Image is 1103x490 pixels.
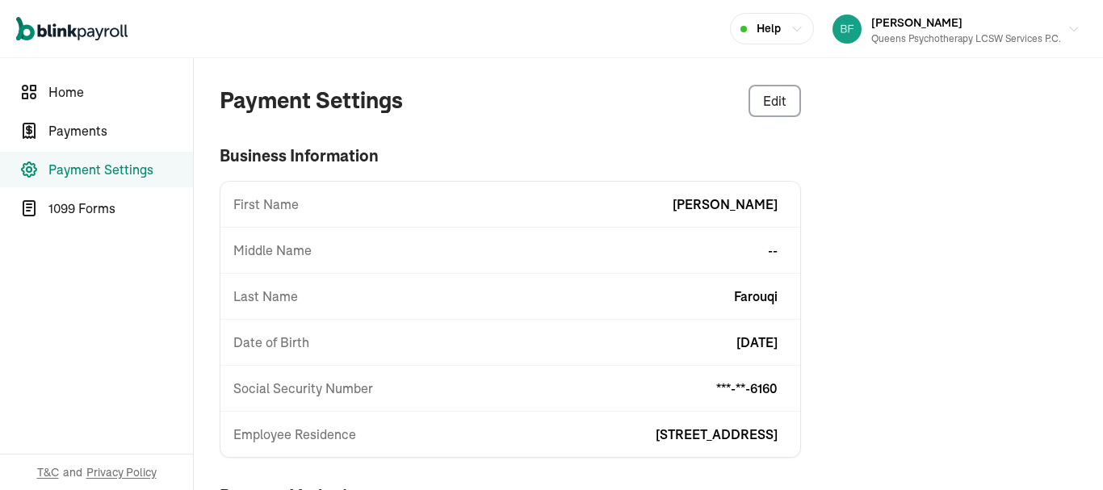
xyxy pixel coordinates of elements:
button: Help [730,13,814,44]
span: Help [757,20,781,37]
span: Payment Settings [48,160,193,179]
span: Social Security Number [233,379,373,398]
span: [STREET_ADDRESS] [656,425,778,444]
span: [DATE] [736,333,778,352]
span: Employee Residence [233,425,356,444]
span: Farouqi [734,287,778,306]
span: Date of Birth [233,333,309,352]
h3: Payment Settings [220,84,403,118]
iframe: Chat Widget [741,26,1103,490]
span: Privacy Policy [86,464,157,480]
span: [PERSON_NAME] [871,15,963,30]
span: First Name [233,195,299,214]
nav: Global [16,6,128,52]
span: T&C [37,464,59,480]
h3: business information [220,144,801,168]
span: 1099 Forms [48,199,193,218]
span: [PERSON_NAME] [673,195,778,214]
button: [PERSON_NAME]Queens Psychotherapy LCSW Services P.C. [826,9,1087,49]
span: Middle Name [233,241,312,260]
span: Home [48,82,193,102]
span: Payments [48,121,193,140]
span: Last Name [233,287,298,306]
